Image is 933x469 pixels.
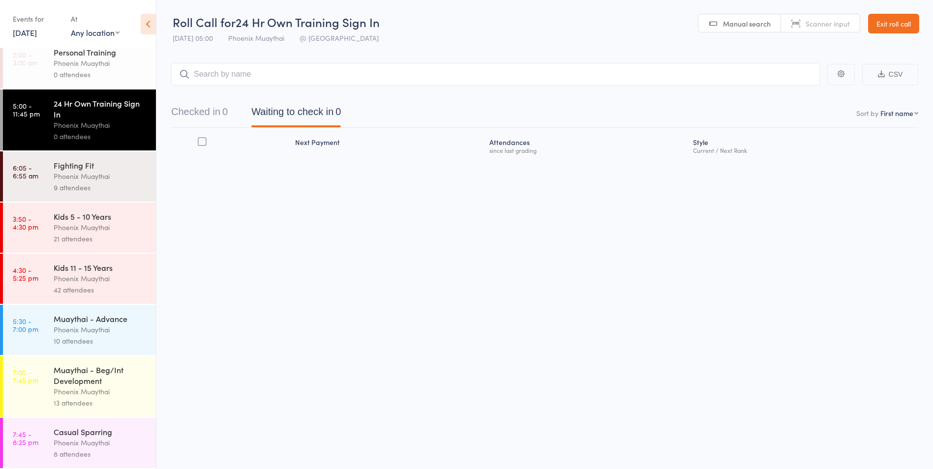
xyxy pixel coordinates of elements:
div: Phoenix Muaythai [54,273,148,284]
time: 7:45 - 8:25 pm [13,430,38,446]
div: At [71,11,120,27]
a: [DATE] [13,27,37,38]
div: Atten­dances [485,132,689,158]
div: 8 attendees [54,448,148,460]
button: Checked in0 [171,101,228,127]
a: 4:30 -5:25 pmKids 11 - 15 YearsPhoenix Muaythai42 attendees [3,254,156,304]
input: Search by name [171,63,820,86]
div: Phoenix Muaythai [54,437,148,448]
div: Any location [71,27,120,38]
div: Fighting Fit [54,160,148,171]
div: Personal Training [54,47,148,58]
a: 5:30 -7:00 pmMuaythai - AdvancePhoenix Muaythai10 attendees [3,305,156,355]
span: [DATE] 05:00 [173,33,213,43]
time: 7:00 - 7:45 pm [13,368,38,384]
a: 2:00 -3:00 amPersonal TrainingPhoenix Muaythai0 attendees [3,38,156,88]
div: 24 Hr Own Training Sign In [54,98,148,119]
a: Exit roll call [868,14,919,33]
div: Phoenix Muaythai [54,386,148,397]
time: 3:50 - 4:30 pm [13,215,38,231]
span: Roll Call for [173,14,236,30]
div: First name [880,108,913,118]
span: 24 Hr Own Training Sign In [236,14,380,30]
div: Phoenix Muaythai [54,171,148,182]
span: Scanner input [806,19,850,29]
div: Phoenix Muaythai [54,58,148,69]
a: 7:00 -7:45 pmMuaythai - Beg/Int DevelopmentPhoenix Muaythai13 attendees [3,356,156,417]
div: Casual Sparring [54,426,148,437]
div: Events for [13,11,61,27]
span: Phoenix Muaythai [228,33,284,43]
div: Kids 5 - 10 Years [54,211,148,222]
div: 0 [335,106,341,117]
div: 21 attendees [54,233,148,244]
div: since last grading [489,147,685,153]
a: 3:50 -4:30 pmKids 5 - 10 YearsPhoenix Muaythai21 attendees [3,203,156,253]
time: 5:00 - 11:45 pm [13,102,40,117]
div: Style [689,132,918,158]
div: Phoenix Muaythai [54,324,148,335]
time: 6:05 - 6:55 am [13,164,38,179]
a: 5:00 -11:45 pm24 Hr Own Training Sign InPhoenix Muaythai0 attendees [3,89,156,150]
div: 42 attendees [54,284,148,295]
div: Phoenix Muaythai [54,119,148,131]
button: CSV [862,64,918,85]
div: 10 attendees [54,335,148,347]
time: 4:30 - 5:25 pm [13,266,38,282]
div: Kids 11 - 15 Years [54,262,148,273]
a: 7:45 -8:25 pmCasual SparringPhoenix Muaythai8 attendees [3,418,156,468]
button: Waiting to check in0 [251,101,341,127]
a: 6:05 -6:55 amFighting FitPhoenix Muaythai9 attendees [3,151,156,202]
div: Muaythai - Beg/Int Development [54,364,148,386]
div: Muaythai - Advance [54,313,148,324]
div: 0 [222,106,228,117]
div: 13 attendees [54,397,148,409]
div: Next Payment [291,132,485,158]
time: 5:30 - 7:00 pm [13,317,38,333]
div: 0 attendees [54,131,148,142]
div: Current / Next Rank [693,147,914,153]
time: 2:00 - 3:00 am [13,51,38,66]
div: Phoenix Muaythai [54,222,148,233]
div: 9 attendees [54,182,148,193]
span: @ [GEOGRAPHIC_DATA] [300,33,379,43]
span: Manual search [723,19,771,29]
label: Sort by [856,108,878,118]
div: 0 attendees [54,69,148,80]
